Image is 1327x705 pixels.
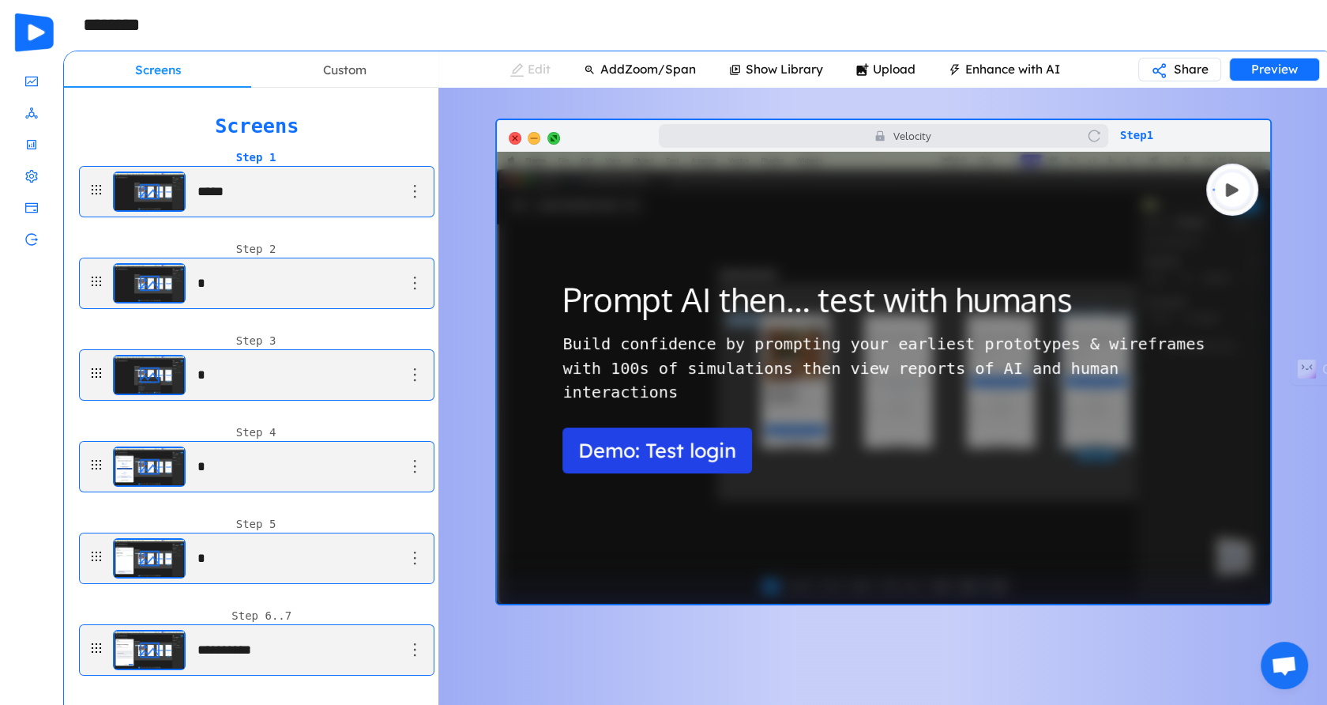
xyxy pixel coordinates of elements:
[509,62,524,77] i: icon: edit
[839,57,931,82] span: Upload
[528,50,551,89] div: Edit
[1251,50,1298,89] p: Preview
[140,182,160,202] i: icon: picture
[236,149,288,166] p: Step 1
[1261,642,1308,689] a: Open chat
[251,51,438,89] div: Custom
[600,50,696,89] div: Add Zoom/Span
[25,163,38,194] i: icon: setting
[1174,50,1209,89] p: Share
[231,608,291,624] p: Step 6..7
[509,132,521,145] img: closeIcon-843e22fb.svg
[562,356,1212,403] p: with 100s of simulations then view reports of AI and human interactions
[215,111,299,141] p: Screens
[236,424,288,441] p: Step 4
[64,51,251,89] div: Screens
[874,130,885,141] i: icon: lock
[407,183,424,200] i: icon: ellipsis
[236,516,288,533] p: Step 5
[407,641,424,658] i: icon: ellipsis
[25,194,38,226] i: icon: credit-card
[554,274,1212,324] p: Prompt AI then… test with humans
[140,640,160,660] i: icon: picture
[407,458,424,475] i: icon: ellipsis
[140,549,160,568] i: icon: picture
[562,428,752,473] p: Demo: Test login
[949,64,960,76] i: icon: thunderbolt
[746,50,823,89] div: Show Library
[1138,58,1221,81] button: icon: share-altShare
[407,366,424,383] i: icon: ellipsis
[140,365,160,385] i: icon: picture
[1229,58,1320,81] button: Preview
[407,549,424,567] i: icon: ellipsis
[873,50,915,89] div: Upload
[25,100,38,131] i: icon: deployment-unit
[893,128,931,144] p: Velocity
[25,226,38,258] i: icon: logout
[407,274,424,292] i: icon: ellipsis
[547,132,560,145] img: maximizeIcon-038e71d8.svg
[236,241,288,258] p: Step 2
[528,132,540,145] img: minimizeIcon-bf539b3e.svg
[140,273,160,293] i: icon: picture
[140,457,160,477] i: icon: picture
[1088,130,1100,142] i: icon: reload
[25,68,38,100] i: icon: fund
[965,50,1060,89] div: Enhance with AI
[562,332,1212,356] p: Build confidence by prompting your earliest prototypes & wireframes
[1108,127,1258,144] p: Step 1
[236,333,288,349] p: Step 3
